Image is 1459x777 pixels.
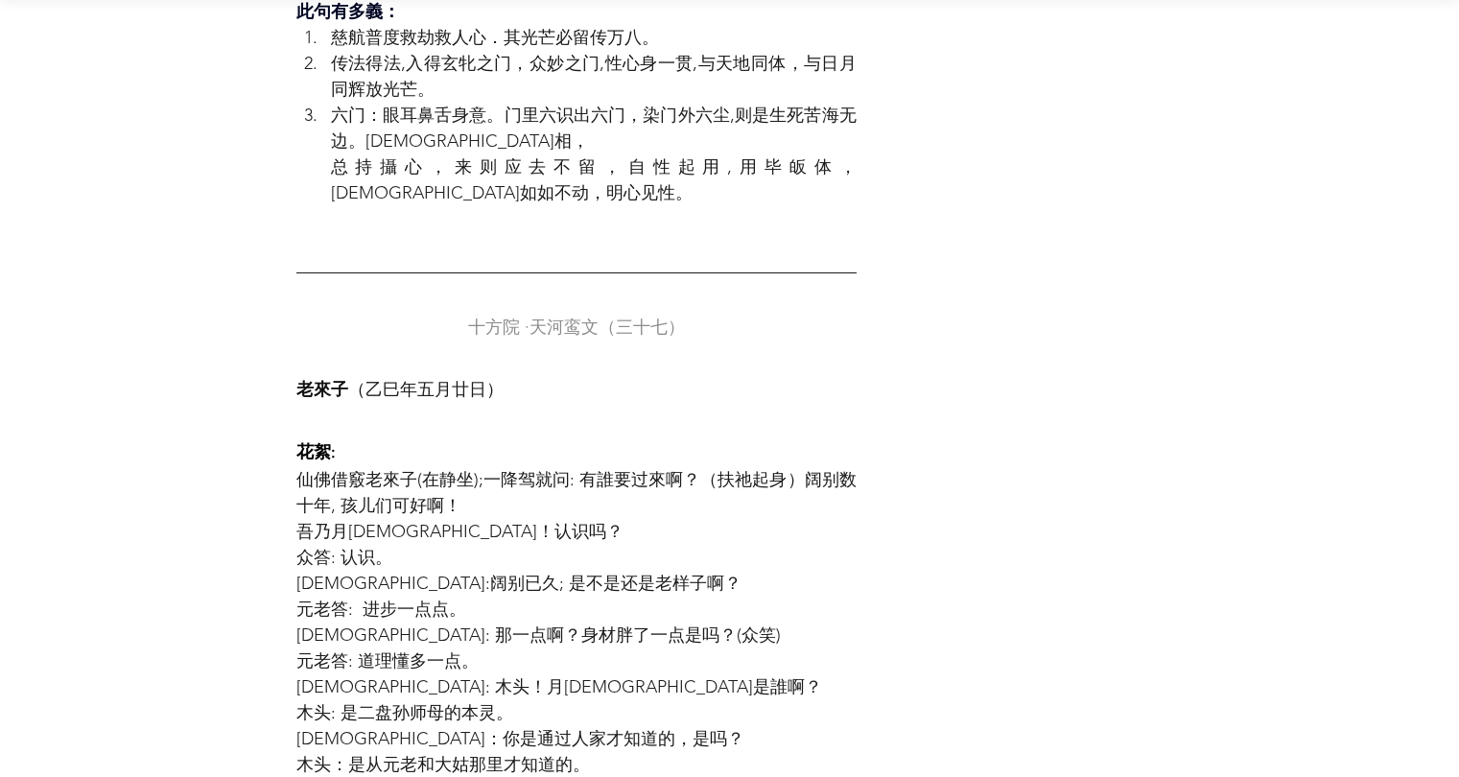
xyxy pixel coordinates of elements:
span: 木头：是从元老和大姑那里才知道的。 [296,754,590,775]
span: 众答: 认识。 [296,547,392,568]
span: 十方院 · [468,317,529,338]
span: [DEMOGRAPHIC_DATA]: 木头！月[DEMOGRAPHIC_DATA]是誰啊？ [296,676,822,697]
span: ） [486,379,504,400]
span: 传法得法,入得玄牝之门，众妙之门,性心身一贯,与天地同体，与日月同辉放光芒。 [331,53,857,100]
span: （ [348,379,365,400]
span: 慈航普度救劫救人心．其光芒必留传万八。 [331,27,659,48]
span: （三十七） [599,317,685,338]
span: 老來子 [296,379,348,400]
span: 仙佛借竅老來子(在静坐);一降驾就问: 有誰要过來啊？（扶祂起身）阔别数十年, 孩儿们可好啊！ [296,469,857,516]
span: 此句有多義： [296,1,400,22]
span: 木头: 是二盘孙师母的本灵。 [296,702,513,723]
span: 乙巳年五月廿日 [365,379,486,400]
span: 总持攝心，来则应去不留，自性起用,用毕皈体，[DEMOGRAPHIC_DATA]如如不动，明心见性。 [331,156,857,203]
span: [DEMOGRAPHIC_DATA]: 那一点啊？身材胖了一点是吗？(众笑) [296,624,781,646]
span: 天河鸾文 [529,317,599,338]
span: 六门：眼耳鼻舌身意。门里六识出六门，染门外六尘,则是生死苦海无边。[DEMOGRAPHIC_DATA]相， [331,105,857,152]
span: 元老答: 进步一点点。 [296,599,466,620]
span: 花絮: [296,441,336,462]
span: [DEMOGRAPHIC_DATA]：你是通过人家才知道的，是吗？ [296,728,744,749]
span: 吾乃月[DEMOGRAPHIC_DATA]！认识吗？ [296,521,624,542]
span: 元老答: 道理懂多一点。 [296,650,479,671]
span: [DEMOGRAPHIC_DATA]:阔别已久; 是不是还是老样子啊？ [296,573,741,594]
